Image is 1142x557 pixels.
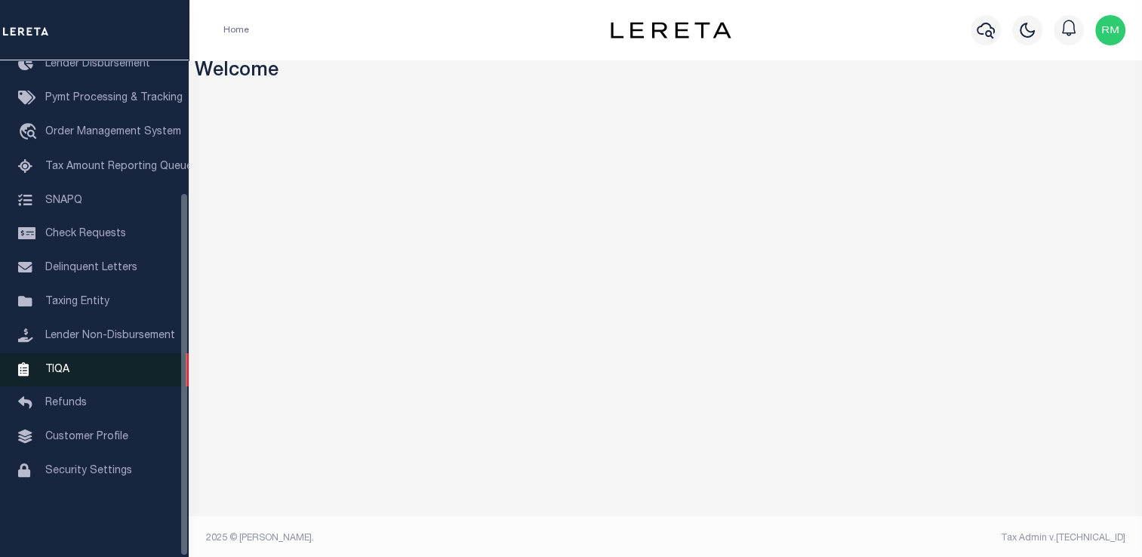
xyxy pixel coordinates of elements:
i: travel_explore [18,123,42,143]
span: Order Management System [45,127,181,137]
li: Home [223,23,249,37]
span: Tax Amount Reporting Queue [45,162,192,172]
div: 2025 © [PERSON_NAME]. [195,531,666,545]
span: Pymt Processing & Tracking [45,93,183,103]
span: Security Settings [45,466,132,476]
h3: Welcome [195,60,1137,84]
span: Customer Profile [45,432,128,442]
span: Delinquent Letters [45,263,137,273]
span: Refunds [45,398,87,408]
img: svg+xml;base64,PHN2ZyB4bWxucz0iaHR0cDovL3d3dy53My5vcmcvMjAwMC9zdmciIHBvaW50ZXItZXZlbnRzPSJub25lIi... [1095,15,1125,45]
img: logo-dark.svg [611,22,731,38]
span: SNAPQ [45,195,82,205]
span: Check Requests [45,229,126,239]
span: Lender Disbursement [45,59,150,69]
span: Taxing Entity [45,297,109,307]
span: TIQA [45,364,69,374]
div: Tax Admin v.[TECHNICAL_ID] [677,531,1125,545]
span: Lender Non-Disbursement [45,331,175,341]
